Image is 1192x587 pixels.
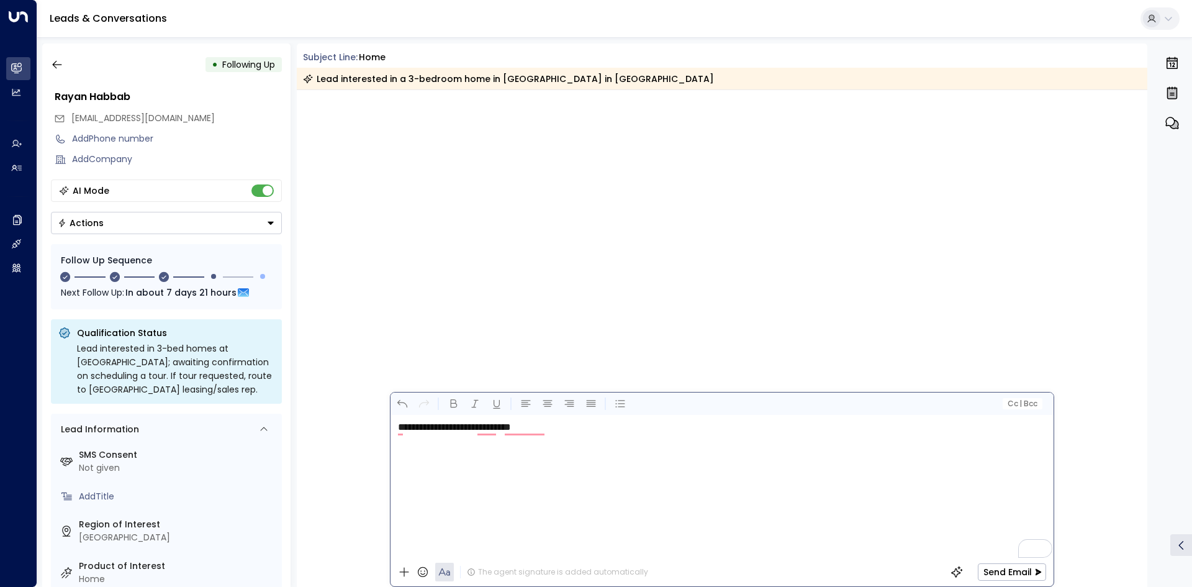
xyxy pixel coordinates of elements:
[51,212,282,234] div: Button group with a nested menu
[79,462,277,475] div: Not given
[303,51,358,63] span: Subject Line:
[79,531,277,544] div: [GEOGRAPHIC_DATA]
[77,342,274,396] div: Lead interested in 3-bed homes at [GEOGRAPHIC_DATA]; awaiting confirmation on scheduling a tour. ...
[61,286,272,299] div: Next Follow Up:
[79,448,277,462] label: SMS Consent
[1002,398,1042,410] button: Cc|Bcc
[125,286,237,299] span: In about 7 days 21 hours
[79,560,277,573] label: Product of Interest
[61,254,272,267] div: Follow Up Sequence
[79,518,277,531] label: Region of Interest
[72,153,282,166] div: AddCompany
[212,53,218,76] div: •
[978,563,1046,581] button: Send Email
[1007,399,1037,408] span: Cc Bcc
[51,212,282,234] button: Actions
[79,490,277,503] div: AddTitle
[55,89,282,104] div: Rayan Habbab
[71,112,215,125] span: rayan.habbab@gmail.com
[58,217,104,229] div: Actions
[416,396,431,412] button: Redo
[359,51,386,64] div: home
[77,327,274,339] p: Qualification Status
[72,132,282,145] div: AddPhone number
[391,415,1052,558] div: To enrich screen reader interactions, please activate Accessibility in Grammarly extension settings
[222,58,275,71] span: Following Up
[50,11,167,25] a: Leads & Conversations
[73,184,109,197] div: AI Mode
[394,396,410,412] button: Undo
[1019,399,1022,408] span: |
[79,573,277,586] div: Home
[56,423,139,436] div: Lead Information
[71,112,215,124] span: [EMAIL_ADDRESS][DOMAIN_NAME]
[303,73,714,85] div: Lead interested in a 3-bedroom home in [GEOGRAPHIC_DATA] in [GEOGRAPHIC_DATA]
[467,567,648,578] div: The agent signature is added automatically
